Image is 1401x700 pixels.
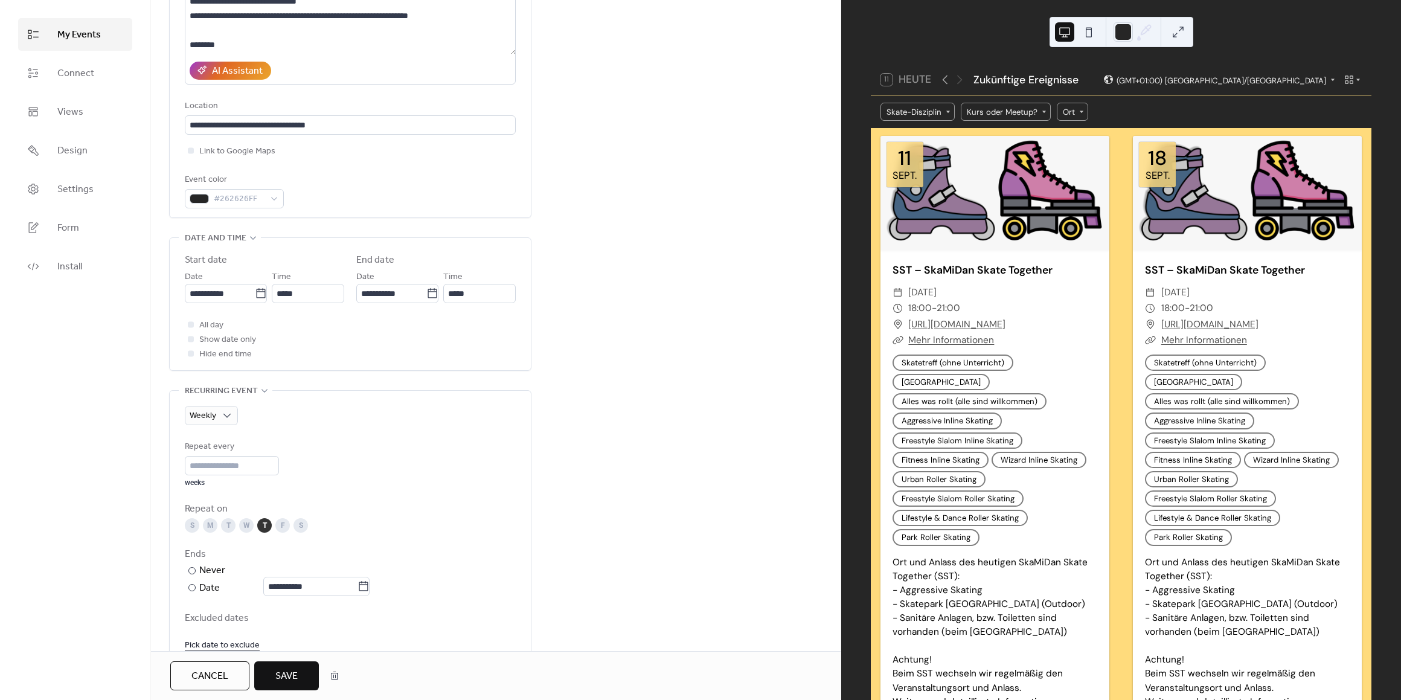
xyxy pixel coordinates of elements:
span: - [932,300,937,316]
span: Time [272,270,291,284]
button: Cancel [170,661,249,690]
div: F [275,518,290,533]
a: Connect [18,57,132,89]
div: M [203,518,217,533]
span: All day [199,318,223,333]
div: ​ [1145,284,1156,300]
div: Zukünftige Ereignisse [973,72,1079,88]
a: [URL][DOMAIN_NAME] [908,316,1005,332]
span: Design [57,144,88,158]
div: 11 [898,148,911,168]
button: Save [254,661,319,690]
span: Date [356,270,374,284]
span: Connect [57,66,94,81]
span: [DATE] [1161,284,1190,300]
span: 21:00 [1190,300,1213,316]
a: Views [18,95,132,128]
span: Views [57,105,83,120]
span: Install [57,260,82,274]
span: Settings [57,182,94,197]
span: #262626FF [214,192,264,207]
span: Weekly [190,408,216,424]
span: Excluded dates [185,611,516,626]
span: Save [275,669,298,684]
span: Recurring event [185,384,258,399]
div: ​ [893,332,903,348]
a: SST – SkaMiDan Skate Together [1145,263,1305,277]
span: Date and time [185,231,246,246]
div: Repeat every [185,440,277,454]
div: 18 [1148,148,1167,168]
button: AI Assistant [190,62,271,80]
div: T [221,518,236,533]
span: [DATE] [908,284,937,300]
span: Cancel [191,669,228,684]
span: Time [443,270,463,284]
div: Date [199,580,370,596]
div: weeks [185,478,279,487]
div: Start date [185,253,227,268]
div: ​ [893,284,903,300]
div: ​ [1145,316,1156,332]
div: AI Assistant [212,64,263,79]
a: Settings [18,173,132,205]
div: S [185,518,199,533]
span: Show date only [199,333,256,347]
span: Hide end time [199,347,252,362]
span: (GMT+01:00) [GEOGRAPHIC_DATA]/[GEOGRAPHIC_DATA] [1117,76,1326,84]
div: T [257,518,272,533]
span: My Events [57,28,101,42]
div: W [239,518,254,533]
div: Sept. [1146,171,1170,181]
div: ​ [1145,332,1156,348]
span: Link to Google Maps [199,144,275,159]
a: SST – SkaMiDan Skate Together [893,263,1053,277]
span: 21:00 [937,300,960,316]
span: - [1185,300,1190,316]
div: Location [185,99,513,114]
div: ​ [893,316,903,332]
div: Never [199,564,226,578]
a: My Events [18,18,132,51]
a: Mehr Informationen [908,334,994,346]
span: Date [185,270,203,284]
a: Design [18,134,132,167]
span: 18:00 [908,300,932,316]
div: Ends [185,547,513,562]
span: Pick date to exclude [185,638,260,653]
div: Event color [185,173,281,187]
div: ​ [1145,300,1156,316]
span: Form [57,221,79,236]
span: 18:00 [1161,300,1185,316]
div: End date [356,253,394,268]
a: Mehr Informationen [1161,334,1247,346]
a: [URL][DOMAIN_NAME] [1161,316,1258,332]
div: ​ [893,300,903,316]
div: Repeat on [185,502,513,516]
div: Sept. [893,171,917,181]
a: Form [18,211,132,244]
div: S [293,518,308,533]
a: Install [18,250,132,283]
